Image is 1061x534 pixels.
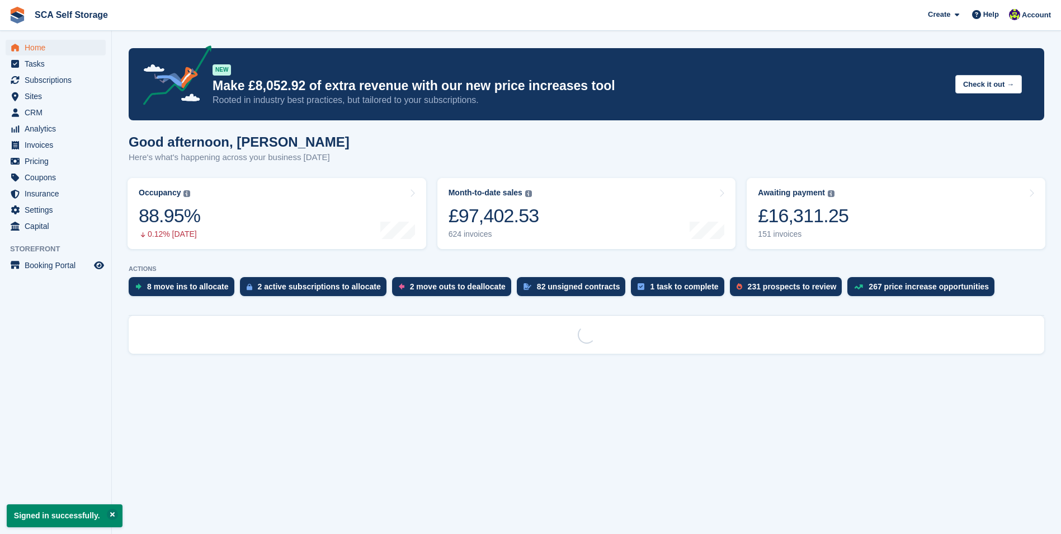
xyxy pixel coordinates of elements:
a: Month-to-date sales £97,402.53 624 invoices [437,178,736,249]
img: Thomas Webb [1009,9,1020,20]
button: Check it out → [955,75,1022,93]
div: 1 task to complete [650,282,718,291]
a: menu [6,186,106,202]
p: Signed in successfully. [7,504,122,527]
div: 2 active subscriptions to allocate [258,282,381,291]
img: active_subscription_to_allocate_icon-d502201f5373d7db506a760aba3b589e785aa758c864c3986d89f69b8ff3... [247,283,252,291]
img: icon-info-grey-7440780725fd019a000dd9b08b2336e03edf1995a4989e88bcd33f0948082b44.svg [525,190,532,197]
div: Occupancy [139,188,181,198]
a: menu [6,202,106,218]
div: Month-to-date sales [449,188,522,198]
div: Awaiting payment [758,188,825,198]
span: Sites [25,88,92,104]
span: CRM [25,105,92,120]
a: menu [6,170,106,185]
a: Awaiting payment £16,311.25 151 invoices [747,178,1045,249]
img: move_ins_to_allocate_icon-fdf77a2bb77ea45bf5b3d319d69a93e2d87916cf1d5bf7949dd705db3b84f3ca.svg [135,283,142,290]
a: menu [6,137,106,153]
a: menu [6,218,106,234]
div: 88.95% [139,204,200,227]
span: Subscriptions [25,72,92,88]
div: 267 price increase opportunities [869,282,989,291]
div: 231 prospects to review [748,282,837,291]
img: prospect-51fa495bee0391a8d652442698ab0144808aea92771e9ea1ae160a38d050c398.svg [737,283,742,290]
a: Preview store [92,259,106,272]
a: menu [6,88,106,104]
span: Create [928,9,950,20]
a: 2 active subscriptions to allocate [240,277,392,302]
div: 8 move ins to allocate [147,282,229,291]
a: 267 price increase opportunities [847,277,1000,302]
span: Coupons [25,170,92,185]
div: £16,311.25 [758,204,848,227]
a: 82 unsigned contracts [517,277,631,302]
img: icon-info-grey-7440780725fd019a000dd9b08b2336e03edf1995a4989e88bcd33f0948082b44.svg [828,190,834,197]
a: menu [6,153,106,169]
span: Insurance [25,186,92,202]
span: Invoices [25,137,92,153]
a: Occupancy 88.95% 0.12% [DATE] [128,178,426,249]
div: NEW [213,64,231,76]
span: Home [25,40,92,55]
a: menu [6,257,106,273]
span: Capital [25,218,92,234]
span: Storefront [10,243,111,255]
a: menu [6,121,106,137]
a: SCA Self Storage [30,6,112,24]
img: price_increase_opportunities-93ffe204e8149a01c8c9dc8f82e8f89637d9d84a8eef4429ea346261dce0b2c0.svg [854,284,863,289]
h1: Good afternoon, [PERSON_NAME] [129,134,350,149]
img: move_outs_to_deallocate_icon-f764333ba52eb49d3ac5e1228854f67142a1ed5810a6f6cc68b1a99e826820c5.svg [399,283,404,290]
a: menu [6,105,106,120]
a: menu [6,56,106,72]
img: stora-icon-8386f47178a22dfd0bd8f6a31ec36ba5ce8667c1dd55bd0f319d3a0aa187defe.svg [9,7,26,24]
span: Analytics [25,121,92,137]
a: 231 prospects to review [730,277,848,302]
span: Account [1022,10,1051,21]
span: Pricing [25,153,92,169]
span: Settings [25,202,92,218]
div: 2 move outs to deallocate [410,282,506,291]
div: £97,402.53 [449,204,539,227]
a: 2 move outs to deallocate [392,277,517,302]
p: Make £8,052.92 of extra revenue with our new price increases tool [213,78,946,94]
a: 1 task to complete [631,277,729,302]
p: ACTIONS [129,265,1044,273]
a: 8 move ins to allocate [129,277,240,302]
img: price-adjustments-announcement-icon-8257ccfd72463d97f412b2fc003d46551f7dbcb40ab6d574587a9cd5c0d94... [134,45,212,109]
div: 0.12% [DATE] [139,229,200,239]
a: menu [6,40,106,55]
p: Rooted in industry best practices, but tailored to your subscriptions. [213,94,946,106]
div: 82 unsigned contracts [537,282,620,291]
span: Help [983,9,999,20]
span: Tasks [25,56,92,72]
img: task-75834270c22a3079a89374b754ae025e5fb1db73e45f91037f5363f120a921f8.svg [638,283,644,290]
span: Booking Portal [25,257,92,273]
img: contract_signature_icon-13c848040528278c33f63329250d36e43548de30e8caae1d1a13099fd9432cc5.svg [524,283,531,290]
div: 151 invoices [758,229,848,239]
p: Here's what's happening across your business [DATE] [129,151,350,164]
img: icon-info-grey-7440780725fd019a000dd9b08b2336e03edf1995a4989e88bcd33f0948082b44.svg [183,190,190,197]
a: menu [6,72,106,88]
div: 624 invoices [449,229,539,239]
